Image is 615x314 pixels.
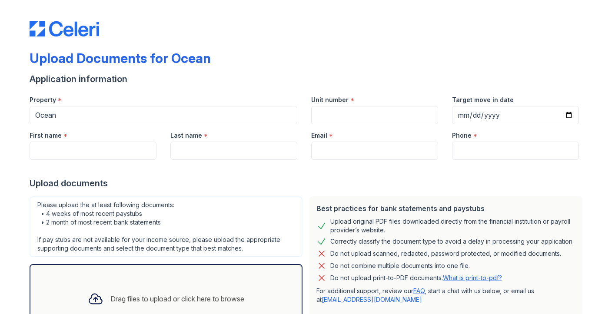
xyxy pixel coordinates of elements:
a: FAQ [413,287,425,294]
div: Best practices for bank statements and paystubs [316,203,575,214]
div: Upload documents [30,177,586,189]
div: Upload Documents for Ocean [30,50,211,66]
div: Do not combine multiple documents into one file. [330,261,470,271]
a: [EMAIL_ADDRESS][DOMAIN_NAME] [322,296,422,303]
label: Unit number [311,96,349,104]
div: Please upload the at least following documents: • 4 weeks of most recent paystubs • 2 month of mo... [30,196,303,257]
img: CE_Logo_Blue-a8612792a0a2168367f1c8372b55b34899dd931a85d93a1a3d3e32e68fde9ad4.png [30,21,99,36]
div: Upload original PDF files downloaded directly from the financial institution or payroll provider’... [330,217,575,235]
div: Drag files to upload or click here to browse [110,294,244,304]
label: First name [30,131,62,140]
label: Email [311,131,327,140]
p: For additional support, review our , start a chat with us below, or email us at [316,287,575,304]
label: Target move in date [452,96,514,104]
label: Last name [170,131,202,140]
label: Phone [452,131,472,140]
p: Do not upload print-to-PDF documents. [330,274,502,282]
div: Do not upload scanned, redacted, password protected, or modified documents. [330,248,561,259]
label: Property [30,96,56,104]
div: Correctly classify the document type to avoid a delay in processing your application. [330,236,574,247]
div: Application information [30,73,586,85]
a: What is print-to-pdf? [443,274,502,281]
